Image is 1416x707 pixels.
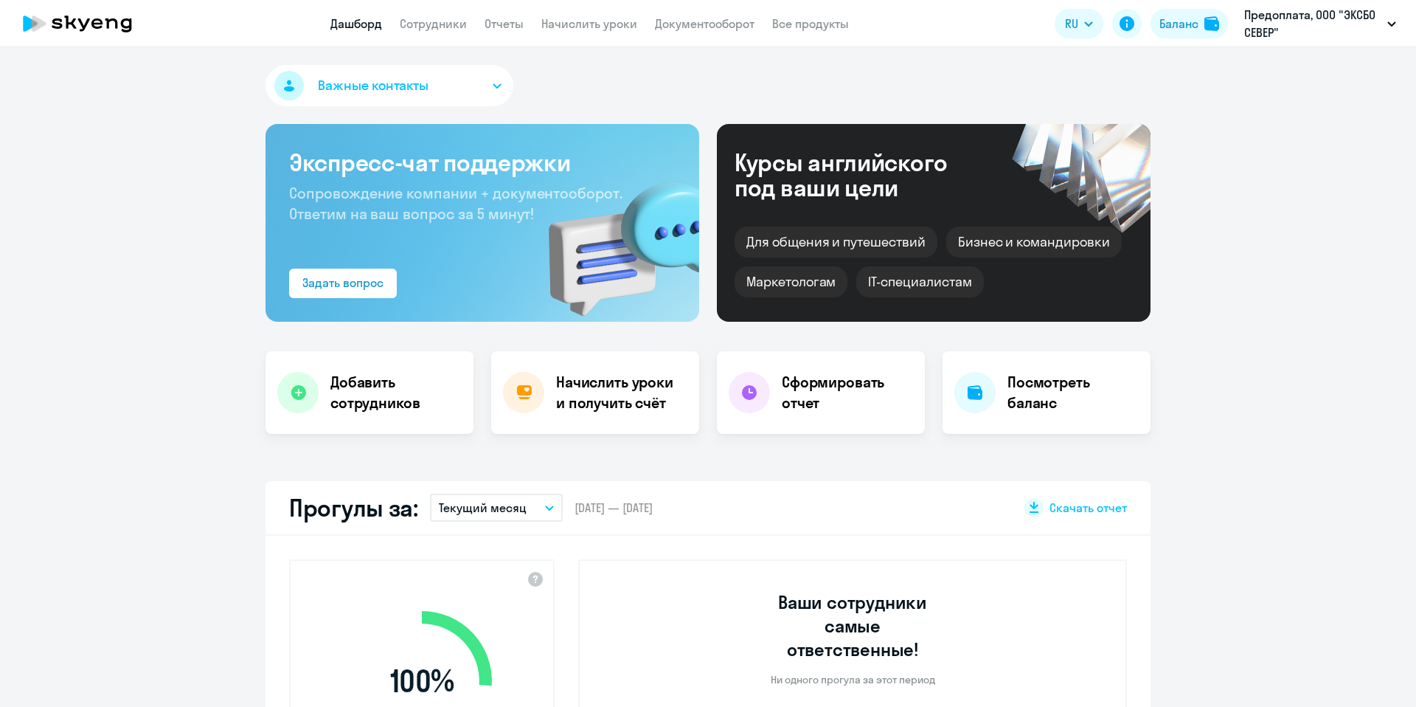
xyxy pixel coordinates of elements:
button: RU [1055,9,1103,38]
img: bg-img [527,156,699,322]
div: Баланс [1159,15,1198,32]
span: 100 % [337,663,507,699]
h3: Экспресс-чат поддержки [289,148,676,177]
a: Дашборд [330,16,382,31]
div: Задать вопрос [302,274,383,292]
a: Сотрудники [400,16,467,31]
div: Бизнес и командировки [946,227,1122,258]
a: Отчеты [485,16,524,31]
button: Важные контакты [265,65,513,106]
div: IT-специалистам [856,266,983,297]
p: Ни одного прогула за этот период [771,673,935,686]
span: Сопровождение компании + документооборот. Ответим на ваш вопрос за 5 минут! [289,184,622,223]
h4: Сформировать отчет [782,372,913,413]
a: Документооборот [655,16,754,31]
button: Предоплата, ООО "ЭКСБО СЕВЕР" [1237,6,1403,41]
span: Важные контакты [318,76,428,95]
div: Для общения и путешествий [735,227,937,258]
h4: Добавить сотрудников [330,372,462,413]
div: Курсы английского под ваши цели [735,150,987,200]
p: Текущий месяц [439,499,527,517]
a: Все продукты [772,16,849,31]
button: Балансbalance [1150,9,1228,38]
h4: Посмотреть баланс [1007,372,1139,413]
span: [DATE] — [DATE] [575,500,653,516]
button: Задать вопрос [289,269,397,298]
h3: Ваши сотрудники самые ответственные! [758,590,948,661]
button: Текущий месяц [430,494,563,522]
h2: Прогулы за: [289,493,418,523]
h4: Начислить уроки и получить счёт [556,372,684,413]
a: Начислить уроки [541,16,637,31]
div: Маркетологам [735,266,847,297]
p: Предоплата, ООО "ЭКСБО СЕВЕР" [1244,6,1381,41]
span: RU [1065,15,1078,32]
img: balance [1204,16,1219,31]
span: Скачать отчет [1049,500,1127,516]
